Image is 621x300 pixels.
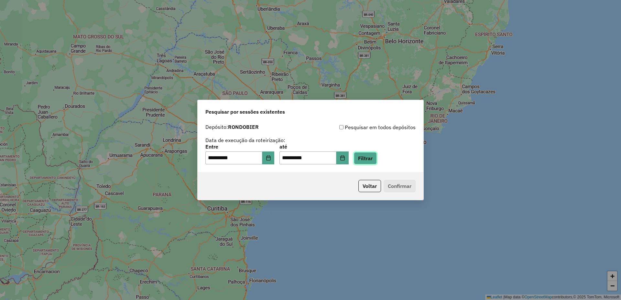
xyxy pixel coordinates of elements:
[358,180,381,192] button: Voltar
[205,108,285,116] span: Pesquisar por sessões existentes
[310,123,416,131] div: Pesquisar em todos depósitos
[336,151,349,164] button: Choose Date
[205,123,259,131] label: Depósito:
[354,152,377,164] button: Filtrar
[205,143,274,150] label: Entre
[228,124,259,130] strong: RONDOBIER
[279,143,348,150] label: até
[262,151,275,164] button: Choose Date
[205,136,285,144] label: Data de execução da roteirização:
